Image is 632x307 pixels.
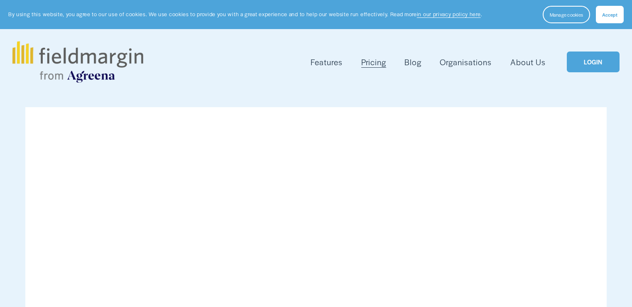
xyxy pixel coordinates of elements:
a: About Us [510,55,546,69]
a: Organisations [440,55,492,69]
a: in our privacy policy here [417,10,481,18]
a: LOGIN [567,52,619,73]
a: Blog [404,55,421,69]
span: Accept [602,11,617,18]
a: folder dropdown [311,55,343,69]
button: Accept [596,6,624,23]
p: By using this website, you agree to our use of cookies. We use cookies to provide you with a grea... [8,10,482,18]
a: Pricing [361,55,386,69]
img: fieldmargin.com [12,41,143,83]
button: Manage cookies [543,6,590,23]
span: Manage cookies [550,11,583,18]
span: Features [311,56,343,68]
